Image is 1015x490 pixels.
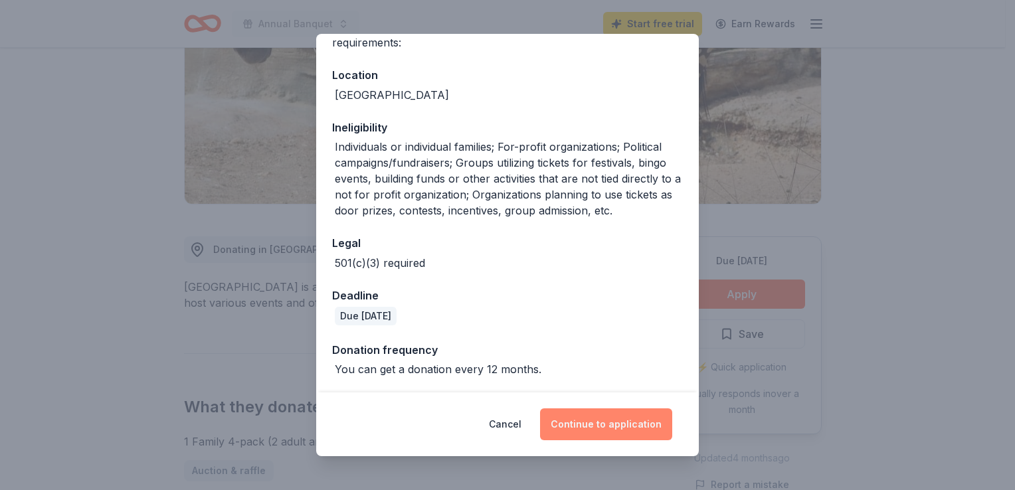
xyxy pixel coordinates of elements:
[335,361,541,377] div: You can get a donation every 12 months.
[335,307,397,325] div: Due [DATE]
[332,119,683,136] div: Ineligibility
[335,255,425,271] div: 501(c)(3) required
[489,408,521,440] button: Cancel
[332,287,683,304] div: Deadline
[332,66,683,84] div: Location
[335,139,683,218] div: Individuals or individual families; For-profit organizations; Political campaigns/fundraisers; Gr...
[332,341,683,359] div: Donation frequency
[332,234,683,252] div: Legal
[335,87,449,103] div: [GEOGRAPHIC_DATA]
[540,408,672,440] button: Continue to application
[332,19,683,50] div: Before applying, please make sure you fulfill the following requirements:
